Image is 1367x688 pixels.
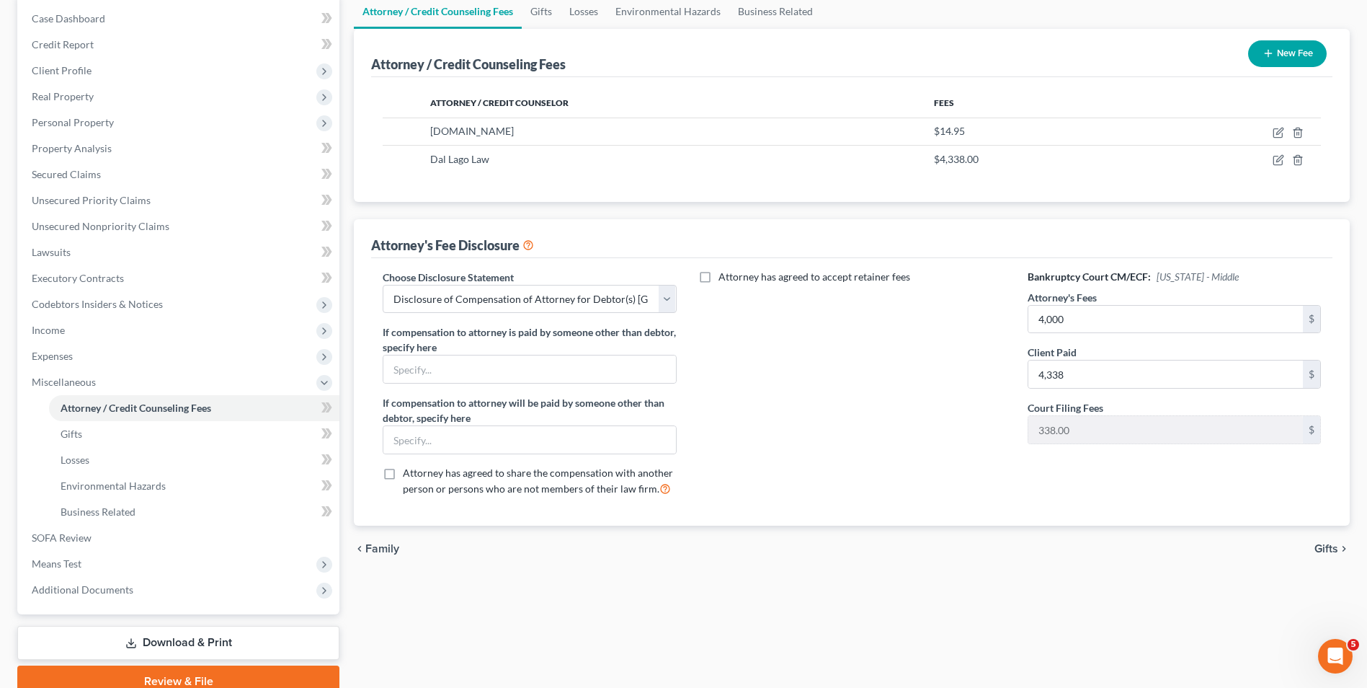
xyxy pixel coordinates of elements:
span: [DOMAIN_NAME] [430,125,514,137]
span: Attorney / Credit Counseling Fees [61,402,211,414]
span: Dal Lago Law [430,153,489,165]
span: Codebtors Insiders & Notices [32,298,163,310]
input: 0.00 [1028,416,1303,444]
input: 0.00 [1028,306,1303,333]
label: Court Filing Fees [1028,400,1103,415]
a: Secured Claims [20,162,339,188]
div: $ [1303,416,1320,444]
a: Attorney / Credit Counseling Fees [49,395,339,421]
button: chevron_left Family [354,543,399,555]
span: Lawsuits [32,246,71,258]
span: Client Profile [32,64,92,76]
span: Real Property [32,90,94,102]
a: Environmental Hazards [49,473,339,499]
span: Attorney / Credit Counselor [430,97,569,108]
span: Income [32,324,65,336]
a: Losses [49,447,339,473]
a: Executory Contracts [20,265,339,291]
a: Unsecured Priority Claims [20,188,339,213]
span: $14.95 [934,125,965,137]
button: New Fee [1248,40,1327,67]
span: Attorney has agreed to accept retainer fees [718,270,910,283]
span: Additional Documents [32,583,133,596]
span: Gifts [61,428,82,440]
span: Unsecured Priority Claims [32,194,151,206]
span: Environmental Hazards [61,480,166,492]
div: $ [1303,306,1320,333]
span: Miscellaneous [32,376,96,388]
label: Attorney's Fees [1028,290,1097,305]
i: chevron_left [354,543,365,555]
span: Unsecured Nonpriority Claims [32,220,169,232]
span: Fees [934,97,954,108]
a: Lawsuits [20,239,339,265]
input: Specify... [383,426,675,454]
a: Gifts [49,421,339,447]
a: Credit Report [20,32,339,58]
a: SOFA Review [20,525,339,551]
i: chevron_right [1338,543,1350,555]
span: Business Related [61,506,135,518]
span: $4,338.00 [934,153,979,165]
label: If compensation to attorney is paid by someone other than debtor, specify here [383,325,676,355]
span: 5 [1348,639,1359,650]
div: Attorney / Credit Counseling Fees [371,56,566,73]
span: Secured Claims [32,168,101,180]
h6: Bankruptcy Court CM/ECF: [1028,270,1321,284]
label: Choose Disclosure Statement [383,270,514,285]
span: Losses [61,454,89,466]
span: Family [365,543,399,555]
span: Credit Report [32,38,94,50]
label: Client Paid [1028,345,1077,360]
div: Attorney's Fee Disclosure [371,237,534,254]
span: [US_STATE] - Middle [1157,270,1239,283]
a: Unsecured Nonpriority Claims [20,213,339,239]
input: 0.00 [1028,361,1303,388]
span: Attorney has agreed to share the compensation with another person or persons who are not members ... [403,467,673,495]
span: Executory Contracts [32,272,124,284]
a: Property Analysis [20,136,339,162]
span: Means Test [32,557,81,570]
div: $ [1303,361,1320,388]
a: Case Dashboard [20,6,339,32]
span: Case Dashboard [32,12,105,25]
a: Business Related [49,499,339,525]
iframe: Intercom live chat [1318,639,1353,674]
button: Gifts chevron_right [1314,543,1350,555]
a: Download & Print [17,626,339,660]
span: Expenses [32,350,73,362]
span: Gifts [1314,543,1338,555]
label: If compensation to attorney will be paid by someone other than debtor, specify here [383,395,676,425]
span: Personal Property [32,116,114,128]
span: SOFA Review [32,532,92,544]
span: Property Analysis [32,142,112,154]
input: Specify... [383,356,675,383]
